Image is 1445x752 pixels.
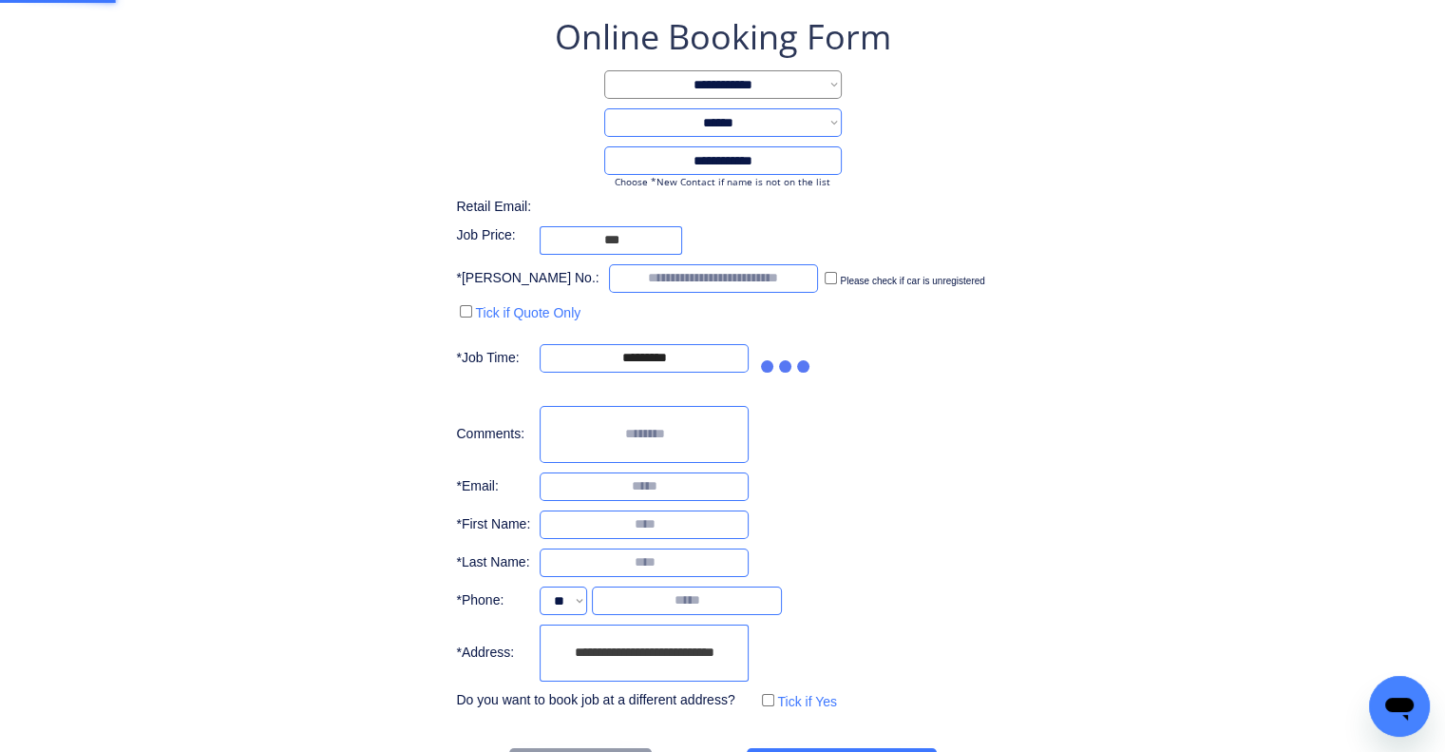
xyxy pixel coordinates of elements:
label: Tick if Quote Only [475,305,580,320]
div: *Phone: [456,591,530,610]
label: Please check if car is unregistered [840,276,984,286]
iframe: Button to launch messaging window [1369,676,1430,737]
div: *Email: [456,477,530,496]
div: Choose *New Contact if name is not on the list [604,175,842,188]
div: Comments: [456,425,530,444]
div: Do you want to book job at a different address? [456,691,749,710]
div: *Last Name: [456,553,530,572]
div: *Address: [456,644,530,663]
div: *Job Time: [456,349,530,368]
div: *First Name: [456,515,530,534]
div: *[PERSON_NAME] No.: [456,269,599,288]
label: Tick if Yes [777,694,837,709]
div: Online Booking Form [555,13,891,61]
div: Retail Email: [456,198,551,217]
div: Job Price: [456,226,530,245]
